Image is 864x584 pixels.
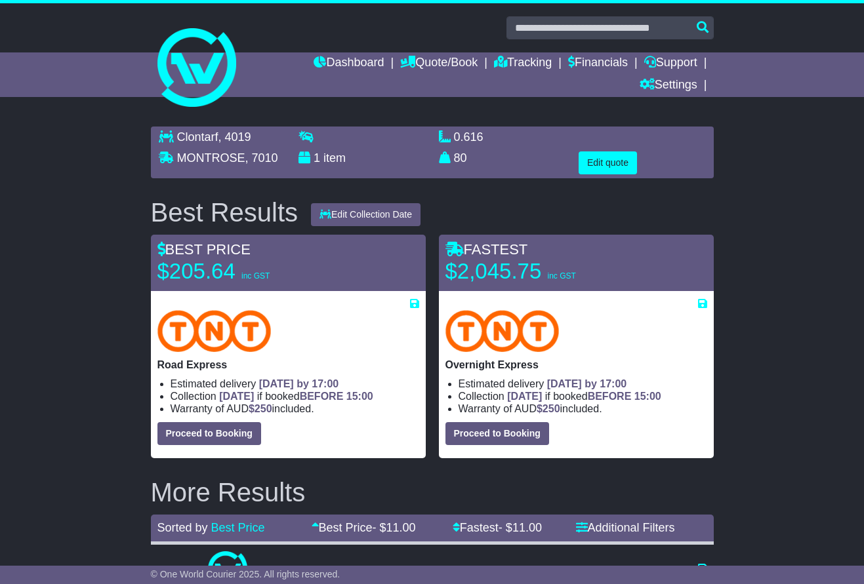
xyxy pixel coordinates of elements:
[494,52,552,75] a: Tracking
[459,390,707,402] li: Collection
[386,521,416,534] span: 11.00
[445,258,609,284] p: $2,045.75
[177,151,245,165] span: MONTROSE
[453,521,542,534] a: Fastest- $11.00
[507,391,661,402] span: if booked
[644,52,697,75] a: Support
[144,198,305,227] div: Best Results
[499,521,542,534] span: - $
[249,403,272,414] span: $
[177,130,218,144] span: Clontarf
[459,378,707,390] li: Estimated delivery
[241,271,270,281] span: inc GST
[314,52,384,75] a: Dashboard
[171,378,419,390] li: Estimated delivery
[373,521,416,534] span: - $
[454,130,483,144] span: 0.616
[157,521,208,534] span: Sorted by
[568,52,628,75] a: Financials
[157,422,261,445] button: Proceed to Booking
[579,151,637,174] button: Edit quote
[547,378,627,389] span: [DATE] by 17:00
[171,402,419,415] li: Warranty of AUD included.
[211,521,265,534] a: Best Price
[400,52,478,75] a: Quote/Book
[588,391,632,402] span: BEFORE
[157,359,419,371] p: Road Express
[543,403,560,414] span: 250
[346,391,373,402] span: 15:00
[259,378,339,389] span: [DATE] by 17:00
[459,402,707,415] li: Warranty of AUD included.
[219,391,254,402] span: [DATE]
[634,391,661,402] span: 15:00
[445,310,560,352] img: TNT Domestic: Overnight Express
[157,258,321,284] p: $205.64
[218,130,251,144] span: , 4019
[151,478,714,507] h2: More Results
[323,151,346,165] span: item
[171,390,419,402] li: Collection
[300,391,344,402] span: BEFORE
[157,310,272,352] img: TNT Domestic: Road Express
[576,521,675,534] a: Additional Filters
[507,391,542,402] span: [DATE]
[157,241,251,258] span: BEST PRICE
[255,403,272,414] span: 250
[445,359,707,371] p: Overnight Express
[245,151,278,165] span: , 7010
[151,569,340,579] span: © One World Courier 2025. All rights reserved.
[445,241,528,258] span: FASTEST
[454,151,467,165] span: 80
[219,391,373,402] span: if booked
[314,151,320,165] span: 1
[312,521,416,534] a: Best Price- $11.00
[640,75,697,97] a: Settings
[445,422,549,445] button: Proceed to Booking
[547,271,575,281] span: inc GST
[537,403,560,414] span: $
[512,521,542,534] span: 11.00
[311,203,421,226] button: Edit Collection Date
